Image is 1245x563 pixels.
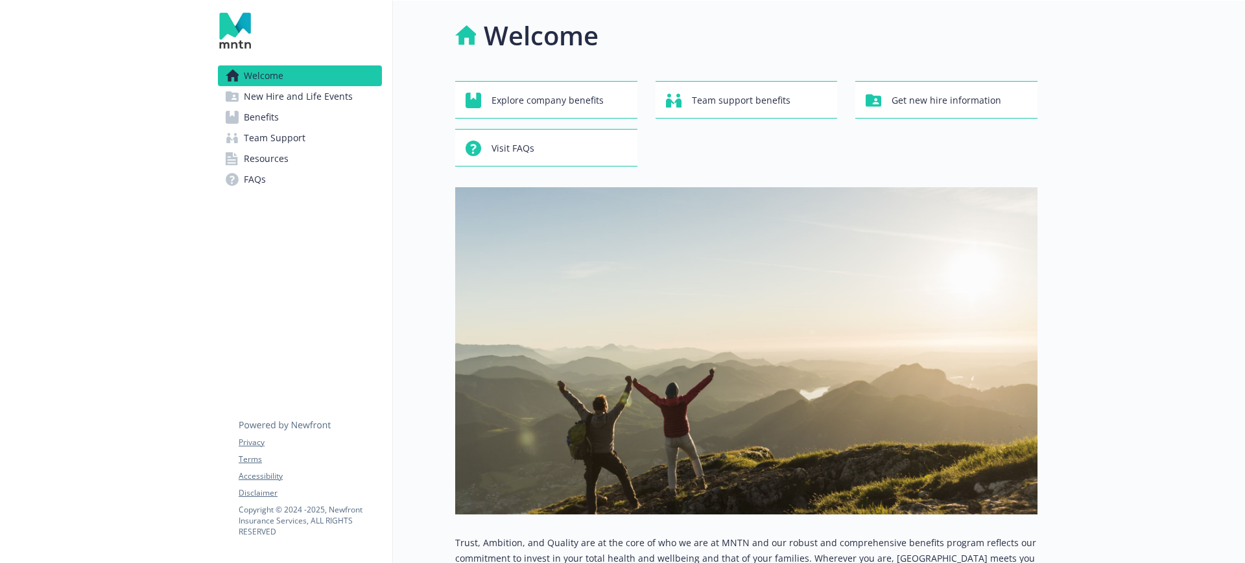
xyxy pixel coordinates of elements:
[244,148,289,169] span: Resources
[692,88,790,113] span: Team support benefits
[244,128,305,148] span: Team Support
[244,107,279,128] span: Benefits
[239,487,381,499] a: Disclaimer
[218,107,382,128] a: Benefits
[218,65,382,86] a: Welcome
[218,169,382,190] a: FAQs
[239,470,381,482] a: Accessibility
[218,86,382,107] a: New Hire and Life Events
[239,437,381,448] a: Privacy
[855,81,1037,119] button: Get new hire information
[244,86,353,107] span: New Hire and Life Events
[244,169,266,190] span: FAQs
[656,81,838,119] button: Team support benefits
[892,88,1001,113] span: Get new hire information
[455,81,637,119] button: Explore company benefits
[218,148,382,169] a: Resources
[455,187,1037,514] img: overview page banner
[455,129,637,167] button: Visit FAQs
[492,136,534,161] span: Visit FAQs
[239,504,381,537] p: Copyright © 2024 - 2025 , Newfront Insurance Services, ALL RIGHTS RESERVED
[244,65,283,86] span: Welcome
[218,128,382,148] a: Team Support
[239,454,381,465] a: Terms
[484,16,599,55] h1: Welcome
[492,88,604,113] span: Explore company benefits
